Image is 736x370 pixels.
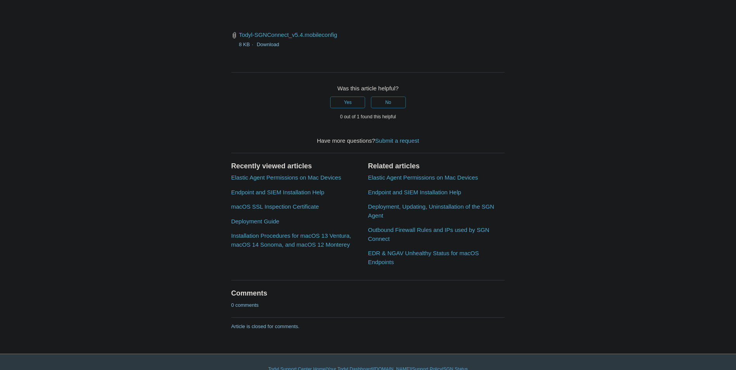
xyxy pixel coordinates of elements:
p: 0 comments [231,301,259,309]
a: Download [257,41,279,47]
a: macOS SSL Inspection Certificate [231,203,319,210]
a: Installation Procedures for macOS 13 Ventura, macOS 14 Sonoma, and macOS 12 Monterey [231,232,351,248]
div: Have more questions? [231,137,505,145]
p: Article is closed for comments. [231,323,300,330]
h2: Recently viewed articles [231,161,360,171]
a: Elastic Agent Permissions on Mac Devices [231,174,341,181]
span: 0 out of 1 found this helpful [340,114,396,119]
a: EDR & NGAV Unhealthy Status for macOS Endpoints [368,250,479,265]
h2: Related articles [368,161,505,171]
h2: Comments [231,288,505,299]
a: Endpoint and SIEM Installation Help [368,189,461,195]
a: Elastic Agent Permissions on Mac Devices [368,174,478,181]
button: This article was not helpful [371,97,406,108]
a: Endpoint and SIEM Installation Help [231,189,324,195]
span: 8 KB [239,41,255,47]
a: Todyl-SGNConnect_v5.4.mobileconfig [239,31,337,38]
a: Deployment Guide [231,218,279,225]
button: This article was helpful [330,97,365,108]
span: Was this article helpful? [338,85,399,92]
a: Outbound Firewall Rules and IPs used by SGN Connect [368,226,489,242]
a: Submit a request [375,137,419,144]
a: Deployment, Updating, Uninstallation of the SGN Agent [368,203,494,219]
